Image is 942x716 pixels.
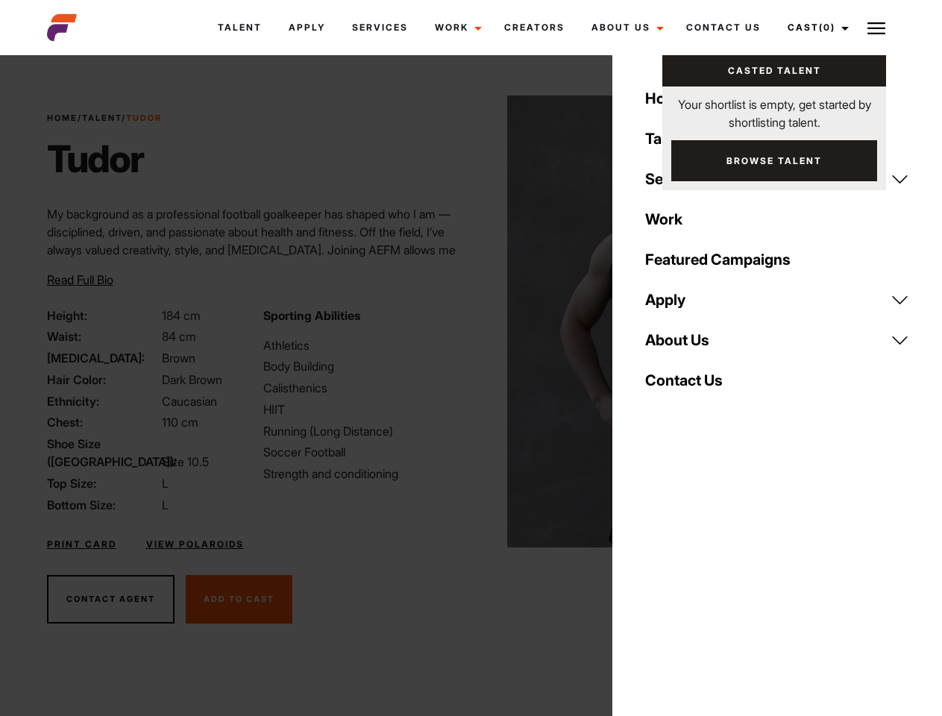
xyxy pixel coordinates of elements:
a: About Us [636,320,918,360]
button: Read Full Bio [47,271,113,289]
a: Print Card [47,538,116,551]
a: Casted Talent [662,55,886,87]
strong: Tudor [126,113,162,123]
button: Contact Agent [47,575,175,624]
p: Your shortlist is empty, get started by shortlisting talent. [662,87,886,131]
span: (0) [819,22,835,33]
a: Browse Talent [671,140,877,181]
h1: Tudor [47,136,162,181]
a: Home [636,78,918,119]
span: 184 cm [162,308,201,323]
span: Waist: [47,327,159,345]
span: 84 cm [162,329,196,344]
span: Shoe Size ([GEOGRAPHIC_DATA]): [47,435,159,471]
a: Cast(0) [774,7,858,48]
a: Contact Us [673,7,774,48]
a: View Polaroids [146,538,244,551]
span: / / [47,112,162,125]
span: Chest: [47,413,159,431]
span: L [162,476,169,491]
a: Contact Us [636,360,918,401]
strong: Sporting Abilities [263,308,360,323]
a: Apply [636,280,918,320]
span: [MEDICAL_DATA]: [47,349,159,367]
a: Talent [636,119,918,159]
img: Burger icon [867,19,885,37]
img: cropped-aefm-brand-fav-22-square.png [47,13,77,43]
a: Creators [491,7,578,48]
li: Soccer Football [263,443,462,461]
p: My background as a professional football goalkeeper has shaped who I am — disciplined, driven, an... [47,205,462,295]
li: Body Building [263,357,462,375]
a: About Us [578,7,673,48]
a: Talent [204,7,275,48]
a: Work [421,7,491,48]
span: Height: [47,307,159,324]
span: Brown [162,351,195,365]
li: HIIT [263,401,462,418]
li: Strength and conditioning [263,465,462,483]
button: Add To Cast [186,575,292,624]
span: Ethnicity: [47,392,159,410]
a: Services [636,159,918,199]
span: Size 10.5 [162,454,209,469]
span: L [162,497,169,512]
span: Top Size: [47,474,159,492]
span: 110 cm [162,415,198,430]
a: Services [339,7,421,48]
li: Running (Long Distance) [263,422,462,440]
a: Featured Campaigns [636,239,918,280]
li: Athletics [263,336,462,354]
span: Caucasian [162,394,217,409]
span: Read Full Bio [47,272,113,287]
a: Work [636,199,918,239]
span: Add To Cast [204,594,274,604]
a: Apply [275,7,339,48]
a: Home [47,113,78,123]
span: Hair Color: [47,371,159,389]
span: Bottom Size: [47,496,159,514]
li: Calisthenics [263,379,462,397]
span: Dark Brown [162,372,222,387]
a: Talent [82,113,122,123]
